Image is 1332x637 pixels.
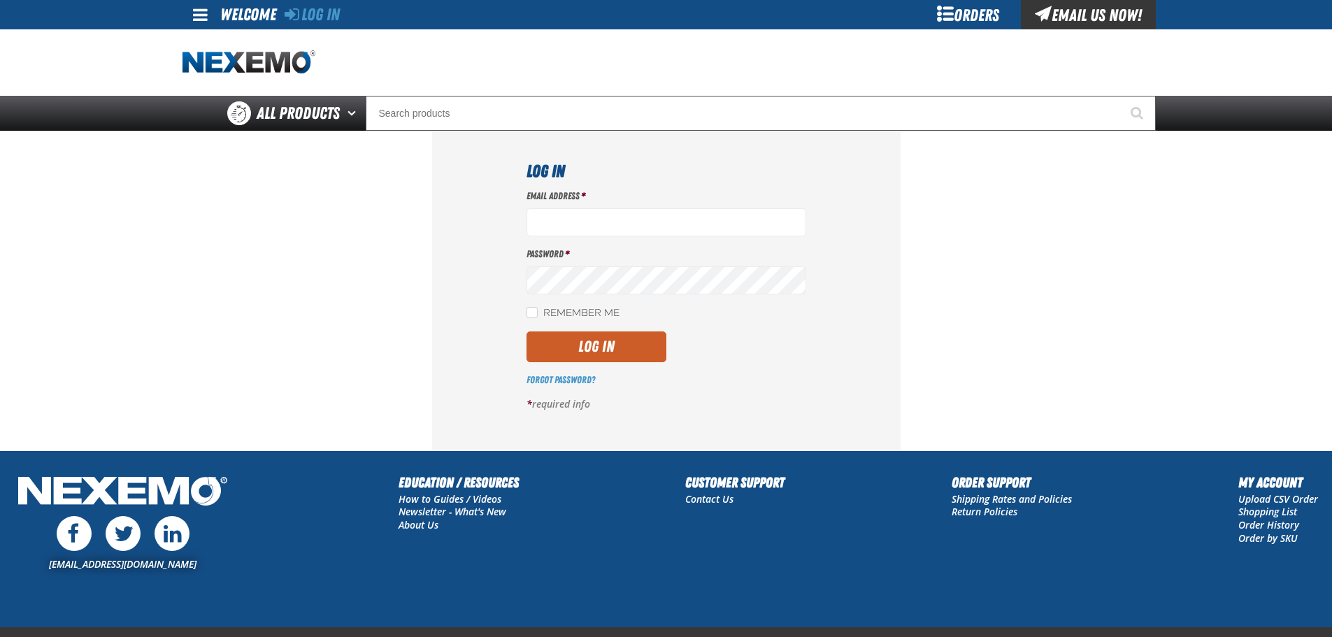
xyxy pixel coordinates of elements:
[366,96,1156,131] input: Search
[285,5,340,24] a: Log In
[1238,472,1318,493] h2: My Account
[952,472,1072,493] h2: Order Support
[1121,96,1156,131] button: Start Searching
[527,398,806,411] p: required info
[399,492,501,506] a: How to Guides / Videos
[182,50,315,75] a: Home
[399,518,438,531] a: About Us
[182,50,315,75] img: Nexemo logo
[1238,531,1298,545] a: Order by SKU
[1238,492,1318,506] a: Upload CSV Order
[343,96,366,131] button: Open All Products pages
[527,248,806,261] label: Password
[527,307,538,318] input: Remember Me
[1238,505,1297,518] a: Shopping List
[257,101,340,126] span: All Products
[527,159,806,184] h1: Log In
[399,472,519,493] h2: Education / Resources
[49,557,196,571] a: [EMAIL_ADDRESS][DOMAIN_NAME]
[527,331,666,362] button: Log In
[527,374,595,385] a: Forgot Password?
[14,472,231,513] img: Nexemo Logo
[1238,518,1299,531] a: Order History
[399,505,506,518] a: Newsletter - What's New
[685,492,733,506] a: Contact Us
[952,505,1017,518] a: Return Policies
[952,492,1072,506] a: Shipping Rates and Policies
[527,189,806,203] label: Email Address
[685,472,785,493] h2: Customer Support
[527,307,620,320] label: Remember Me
